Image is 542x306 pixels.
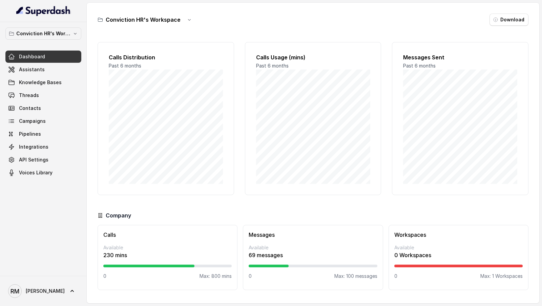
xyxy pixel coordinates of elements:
span: Past 6 months [109,63,141,69]
p: 0 [394,273,397,280]
a: Knowledge Bases [5,76,81,89]
h3: Workspaces [394,231,523,239]
a: Dashboard [5,51,81,63]
p: Available [249,244,377,251]
a: Voices Library [5,167,81,179]
span: Past 6 months [256,63,289,69]
button: Download [489,14,528,26]
p: Max: 1 Workspaces [480,273,523,280]
h3: Calls [103,231,232,239]
h3: Company [106,211,131,219]
p: Available [394,244,523,251]
p: Available [103,244,232,251]
button: Conviction HR's Workspace [5,27,81,40]
h3: Conviction HR's Workspace [106,16,181,24]
a: [PERSON_NAME] [5,282,81,301]
p: 0 [249,273,252,280]
h2: Calls Distribution [109,53,223,61]
img: light.svg [16,5,71,16]
p: 0 Workspaces [394,251,523,259]
span: Past 6 months [403,63,436,69]
a: Campaigns [5,115,81,127]
p: Max: 100 messages [334,273,377,280]
a: Contacts [5,102,81,114]
p: Max: 800 mins [200,273,232,280]
p: 230 mins [103,251,232,259]
a: Assistants [5,63,81,76]
a: API Settings [5,154,81,166]
p: 0 [103,273,106,280]
h2: Messages Sent [403,53,517,61]
p: Conviction HR's Workspace [16,30,70,38]
a: Threads [5,89,81,101]
h2: Calls Usage (mins) [256,53,370,61]
a: Integrations [5,141,81,153]
p: 69 messages [249,251,377,259]
h3: Messages [249,231,377,239]
a: Pipelines [5,128,81,140]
